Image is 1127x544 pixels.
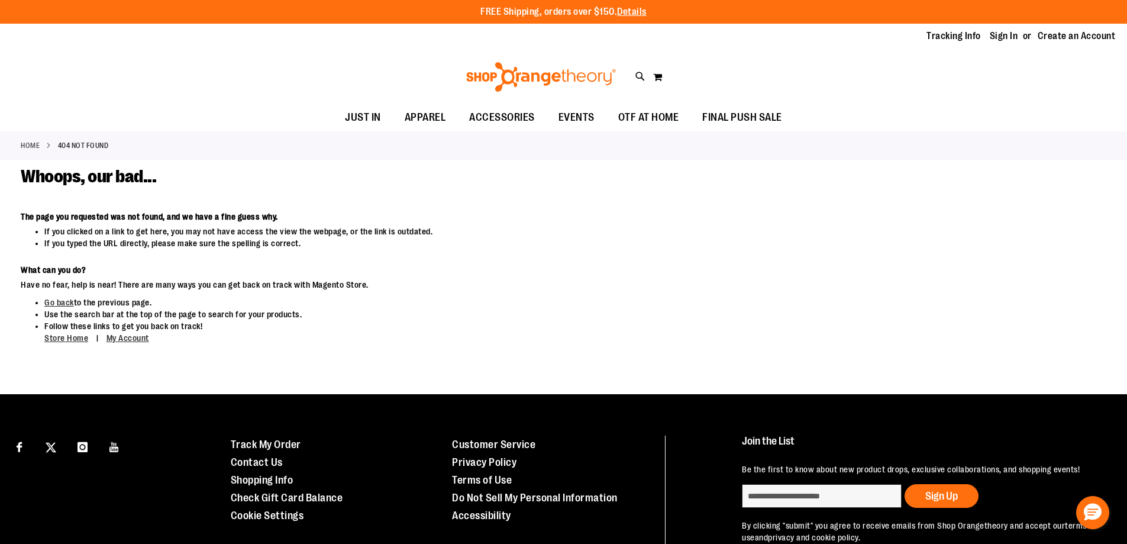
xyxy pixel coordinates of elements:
span: JUST IN [345,104,381,131]
a: OTF AT HOME [606,104,691,131]
a: Visit our Instagram page [72,436,93,456]
a: Check Gift Card Balance [231,492,343,504]
span: APPAREL [405,104,446,131]
h4: Join the List [742,436,1100,458]
input: enter email [742,484,902,508]
a: ACCESSORIES [457,104,547,131]
li: Follow these links to get you back on track! [44,320,880,345]
li: to the previous page. [44,297,880,308]
span: Whoops, our bad... [21,166,156,186]
a: Track My Order [231,439,301,450]
span: EVENTS [558,104,595,131]
a: Do Not Sell My Personal Information [452,492,618,504]
button: Sign Up [905,484,979,508]
a: Home [21,140,40,151]
li: Use the search bar at the top of the page to search for your products. [44,308,880,320]
dd: Have no fear, help is near! There are many ways you can get back on track with Magento Store. [21,279,880,291]
img: Shop Orangetheory [464,62,618,92]
a: APPAREL [393,104,458,131]
span: | [91,328,105,349]
a: Go back [44,298,74,307]
a: Create an Account [1038,30,1116,43]
a: Accessibility [452,510,511,522]
dt: What can you do? [21,264,880,276]
span: ACCESSORIES [469,104,535,131]
p: FREE Shipping, orders over $150. [480,5,647,19]
a: privacy and cookie policy. [768,533,860,542]
a: Customer Service [452,439,535,450]
span: Sign Up [925,490,958,502]
a: Details [617,7,647,17]
a: Visit our Youtube page [104,436,125,456]
strong: 404 Not Found [58,140,109,151]
span: FINAL PUSH SALE [702,104,782,131]
img: Twitter [46,442,56,453]
a: Shopping Info [231,474,293,486]
a: Contact Us [231,456,283,468]
a: Tracking Info [926,30,981,43]
p: Be the first to know about new product drops, exclusive collaborations, and shopping events! [742,463,1100,475]
a: Visit our X page [41,436,62,456]
a: JUST IN [333,104,393,131]
a: Visit our Facebook page [9,436,30,456]
a: FINAL PUSH SALE [690,104,794,131]
button: Hello, have a question? Let’s chat. [1076,496,1109,529]
a: Privacy Policy [452,456,516,468]
li: If you clicked on a link to get here, you may not have access the view the webpage, or the link i... [44,226,880,237]
a: Store Home [44,333,88,343]
a: Sign In [990,30,1018,43]
p: By clicking "submit" you agree to receive emails from Shop Orangetheory and accept our and [742,520,1100,543]
a: My Account [106,333,149,343]
a: Cookie Settings [231,510,304,522]
li: If you typed the URL directly, please make sure the spelling is correct. [44,237,880,249]
dt: The page you requested was not found, and we have a fine guess why. [21,211,880,223]
a: EVENTS [547,104,606,131]
span: OTF AT HOME [618,104,679,131]
a: Terms of Use [452,474,512,486]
